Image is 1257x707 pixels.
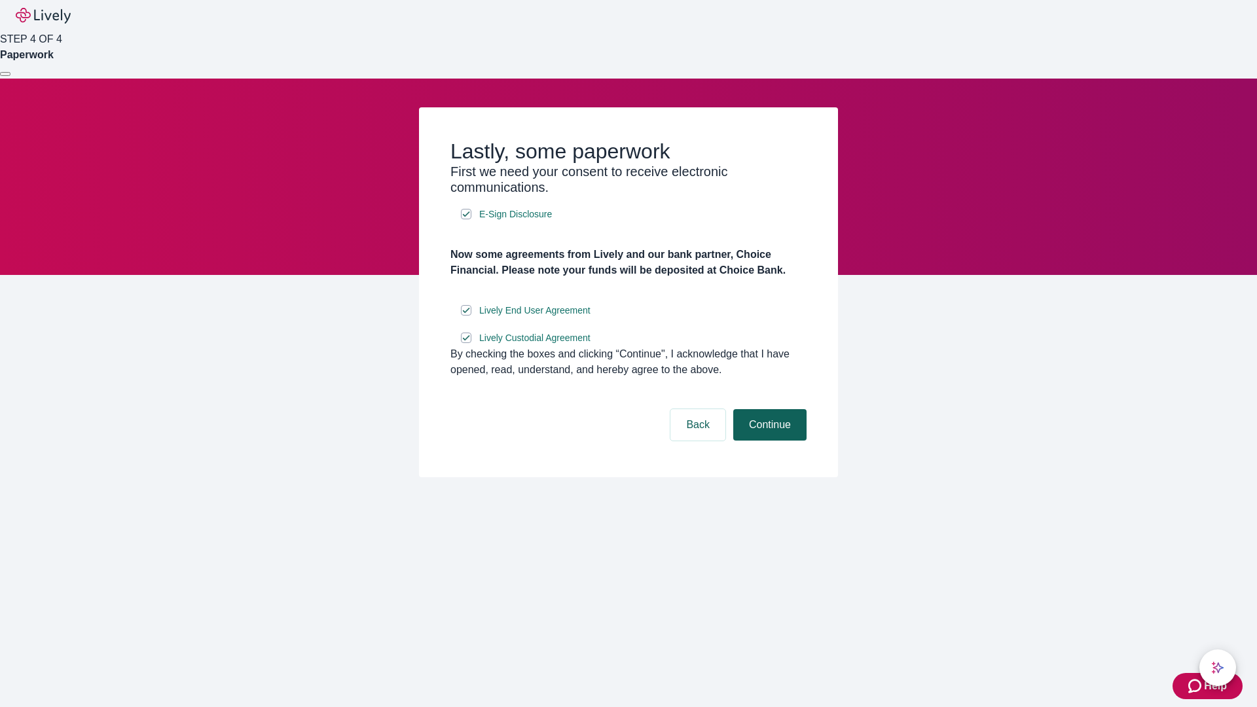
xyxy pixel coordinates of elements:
[479,304,591,317] span: Lively End User Agreement
[16,8,71,24] img: Lively
[450,139,807,164] h2: Lastly, some paperwork
[477,330,593,346] a: e-sign disclosure document
[733,409,807,441] button: Continue
[1199,649,1236,686] button: chat
[479,331,591,345] span: Lively Custodial Agreement
[450,247,807,278] h4: Now some agreements from Lively and our bank partner, Choice Financial. Please note your funds wi...
[670,409,725,441] button: Back
[477,302,593,319] a: e-sign disclosure document
[1204,678,1227,694] span: Help
[450,346,807,378] div: By checking the boxes and clicking “Continue", I acknowledge that I have opened, read, understand...
[479,208,552,221] span: E-Sign Disclosure
[477,206,555,223] a: e-sign disclosure document
[1188,678,1204,694] svg: Zendesk support icon
[450,164,807,195] h3: First we need your consent to receive electronic communications.
[1211,661,1224,674] svg: Lively AI Assistant
[1173,673,1243,699] button: Zendesk support iconHelp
